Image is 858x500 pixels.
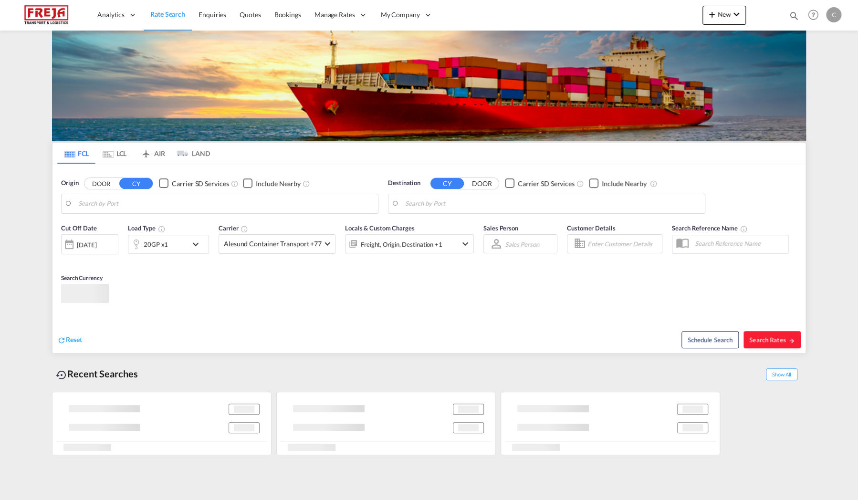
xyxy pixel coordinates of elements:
[172,179,229,188] div: Carrier SD Services
[66,335,82,344] span: Reset
[826,7,841,22] div: C
[84,178,118,189] button: DOOR
[199,10,226,19] span: Enquiries
[240,10,261,19] span: Quotes
[78,197,373,211] input: Search by Port
[702,6,746,25] button: icon-plus 400-fgNewicon-chevron-down
[61,274,103,281] span: Search Currency
[159,178,229,188] md-checkbox: Checkbox No Ink
[749,336,795,344] span: Search Rates
[14,4,79,26] img: 586607c025bf11f083711d99603023e7.png
[134,143,172,164] md-tab-item: AIR
[56,369,67,381] md-icon: icon-backup-restore
[128,224,166,232] span: Load Type
[97,10,125,20] span: Analytics
[361,238,442,251] div: Freight Origin Destination Factory Stuffing
[128,235,209,254] div: 20GP x1icon-chevron-down
[602,179,647,188] div: Include Nearby
[57,143,95,164] md-tab-item: FCL
[119,178,153,189] button: CY
[172,143,210,164] md-tab-item: LAND
[805,7,826,24] div: Help
[483,224,518,232] span: Sales Person
[57,335,82,345] div: icon-refreshReset
[303,180,310,187] md-icon: Unchecked: Ignores neighbouring ports when fetching rates.Checked : Includes neighbouring ports w...
[465,178,499,189] button: DOOR
[649,180,657,187] md-icon: Unchecked: Ignores neighbouring ports when fetching rates.Checked : Includes neighbouring ports w...
[52,363,142,385] div: Recent Searches
[345,224,415,232] span: Locals & Custom Charges
[256,179,301,188] div: Include Nearby
[61,224,97,232] span: Cut Off Date
[731,9,742,20] md-icon: icon-chevron-down
[405,197,700,211] input: Search by Port
[52,164,806,353] div: Origin DOOR CY Checkbox No InkUnchecked: Search for CY (Container Yard) services for all selected...
[706,9,718,20] md-icon: icon-plus 400-fg
[314,10,355,20] span: Manage Rates
[672,224,748,232] span: Search Reference Name
[150,10,185,18] span: Rate Search
[789,10,799,25] div: icon-magnify
[158,225,166,233] md-icon: icon-information-outline
[388,178,420,188] span: Destination
[430,178,464,189] button: CY
[805,7,821,23] span: Help
[190,239,206,250] md-icon: icon-chevron-down
[77,240,96,249] div: [DATE]
[274,10,301,19] span: Bookings
[57,143,210,164] md-pagination-wrapper: Use the left and right arrow keys to navigate between tabs
[766,368,797,380] span: Show All
[576,180,584,187] md-icon: Unchecked: Search for CY (Container Yard) services for all selected carriers.Checked : Search for...
[740,225,748,233] md-icon: Your search will be saved by the below given name
[690,236,788,250] input: Search Reference Name
[743,331,801,348] button: Search Ratesicon-arrow-right
[789,10,799,21] md-icon: icon-magnify
[505,178,575,188] md-checkbox: Checkbox No Ink
[587,237,659,251] input: Enter Customer Details
[681,331,739,348] button: Note: By default Schedule search will only considerorigin ports, destination ports and cut off da...
[144,238,168,251] div: 20GP x1
[61,178,78,188] span: Origin
[61,253,68,266] md-datepicker: Select
[95,143,134,164] md-tab-item: LCL
[140,148,152,155] md-icon: icon-airplane
[241,225,248,233] md-icon: The selected Trucker/Carrierwill be displayed in the rate results If the rates are from another f...
[219,224,248,232] span: Carrier
[504,237,540,251] md-select: Sales Person
[460,238,471,250] md-icon: icon-chevron-down
[567,224,615,232] span: Customer Details
[706,10,742,18] span: New
[52,31,806,141] img: LCL+%26+FCL+BACKGROUND.png
[61,234,118,254] div: [DATE]
[57,336,66,344] md-icon: icon-refresh
[589,178,647,188] md-checkbox: Checkbox No Ink
[230,180,238,187] md-icon: Unchecked: Search for CY (Container Yard) services for all selected carriers.Checked : Search for...
[788,337,795,344] md-icon: icon-arrow-right
[224,239,322,249] span: Alesund Container Transport +77
[345,234,474,253] div: Freight Origin Destination Factory Stuffingicon-chevron-down
[243,178,301,188] md-checkbox: Checkbox No Ink
[518,179,575,188] div: Carrier SD Services
[381,10,420,20] span: My Company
